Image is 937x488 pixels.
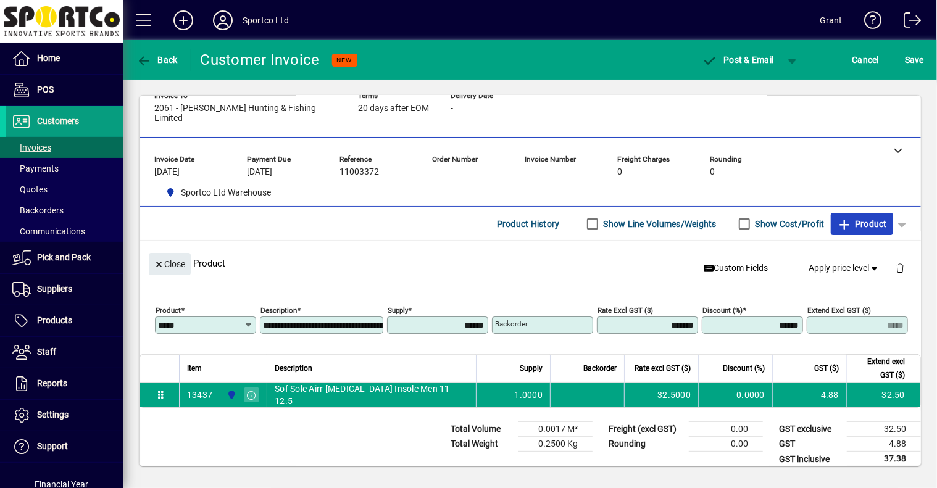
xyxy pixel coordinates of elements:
app-page-header-button: Close [146,258,194,269]
td: 0.00 [689,437,763,452]
td: 37.38 [847,452,921,467]
span: Supply [520,362,543,375]
mat-label: Rate excl GST ($) [598,306,653,315]
button: Product [831,213,893,235]
a: Invoices [6,137,123,158]
mat-label: Supply [388,306,408,315]
button: Save [902,49,927,71]
a: Communications [6,221,123,242]
app-page-header-button: Back [123,49,191,71]
label: Show Line Volumes/Weights [601,218,717,230]
span: Sportco Ltd Warehouse [160,185,277,201]
span: - [432,167,435,177]
span: P [724,55,730,65]
span: Custom Fields [703,262,768,275]
span: 1.0000 [515,389,543,401]
span: [DATE] [154,167,180,177]
button: Cancel [849,49,883,71]
span: S [905,55,910,65]
span: 2061 - [PERSON_NAME] Hunting & Fishing Limited [154,104,339,123]
a: Suppliers [6,274,123,305]
div: Grant [820,10,843,30]
span: Extend excl GST ($) [854,355,905,382]
span: 20 days after EOM [358,104,429,114]
td: Total Volume [444,422,518,437]
span: Home [37,53,60,63]
a: Quotes [6,179,123,200]
a: Logout [894,2,922,43]
button: Post & Email [696,49,780,71]
button: Back [133,49,181,71]
span: Cancel [852,50,880,70]
span: Sportco Ltd Warehouse [181,186,272,199]
a: Products [6,305,123,336]
span: Rate excl GST ($) [635,362,691,375]
div: Customer Invoice [201,50,320,70]
div: Sportco Ltd [243,10,289,30]
mat-label: Discount (%) [702,306,743,315]
span: Payments [12,163,59,173]
span: Product History [497,214,560,234]
td: GST inclusive [773,452,847,467]
div: Product [140,241,921,286]
a: Settings [6,400,123,431]
button: Close [149,253,191,275]
button: Delete [885,253,915,283]
span: Apply price level [809,262,881,275]
mat-label: Product [156,306,181,315]
td: Freight (excl GST) [602,422,689,437]
span: Staff [37,347,56,357]
span: Reports [37,378,67,388]
a: Staff [6,337,123,368]
div: 32.5000 [632,389,691,401]
a: Home [6,43,123,74]
td: GST [773,437,847,452]
a: Backorders [6,200,123,221]
button: Custom Fields [698,257,773,279]
label: Show Cost/Profit [753,218,825,230]
span: Quotes [12,184,48,194]
a: Knowledge Base [855,2,882,43]
span: - [451,104,453,114]
span: 11003372 [339,167,379,177]
a: POS [6,75,123,105]
mat-label: Backorder [495,320,528,328]
span: Customers [37,116,79,126]
button: Product History [492,213,565,235]
td: Rounding [602,437,689,452]
span: Back [136,55,178,65]
td: 0.0000 [698,383,772,407]
a: Payments [6,158,123,179]
span: ave [905,50,924,70]
span: Item [187,362,202,375]
span: NEW [337,56,352,64]
span: Close [154,254,186,275]
span: - [525,167,527,177]
span: Sof Sole Airr [MEDICAL_DATA] Insole Men 11-12.5 [275,383,468,407]
span: GST ($) [814,362,839,375]
td: 32.50 [846,383,920,407]
span: Product [837,214,887,234]
app-page-header-button: Delete [885,262,915,273]
span: ost & Email [702,55,774,65]
span: 0 [710,167,715,177]
span: Settings [37,410,69,420]
span: Communications [12,226,85,236]
span: Pick and Pack [37,252,91,262]
span: Suppliers [37,284,72,294]
a: Pick and Pack [6,242,123,273]
button: Profile [203,9,243,31]
td: 4.88 [847,437,921,452]
td: 4.88 [772,383,846,407]
td: 0.0017 M³ [518,422,593,437]
span: Invoices [12,143,51,152]
td: 0.2500 Kg [518,437,593,452]
mat-label: Description [260,306,297,315]
span: Description [275,362,312,375]
td: Total Weight [444,437,518,452]
span: Support [37,441,68,451]
span: Backorder [583,362,617,375]
button: Apply price level [804,257,886,279]
span: Backorders [12,205,64,215]
td: GST exclusive [773,422,847,437]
